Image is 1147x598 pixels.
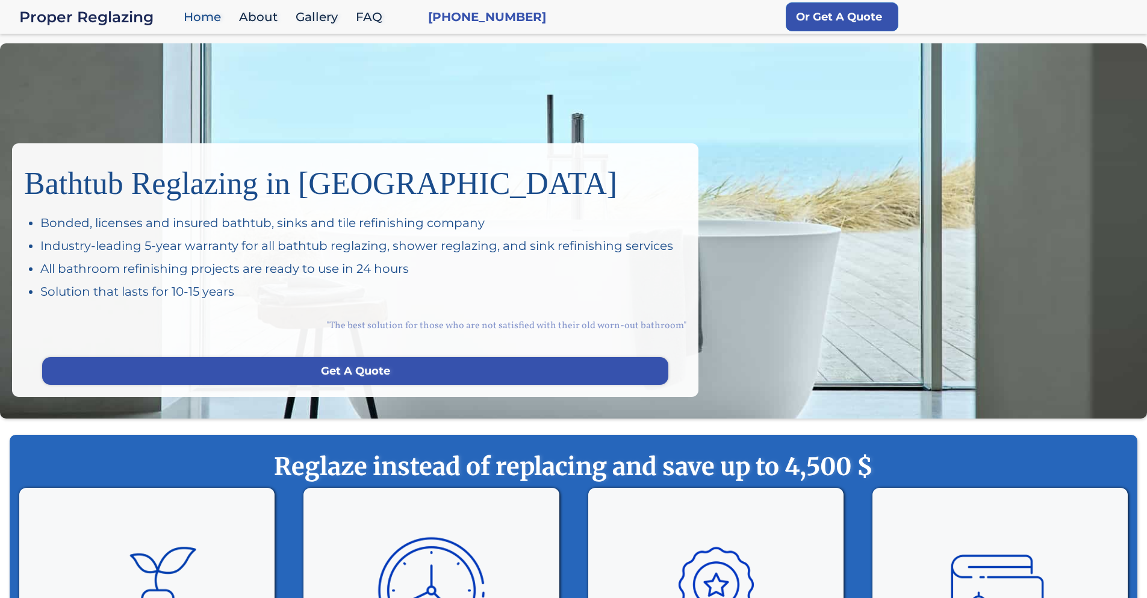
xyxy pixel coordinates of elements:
[42,357,668,385] a: Get A Quote
[24,155,686,202] h1: Bathtub Reglazing in [GEOGRAPHIC_DATA]
[428,8,546,25] a: [PHONE_NUMBER]
[350,4,394,30] a: FAQ
[34,452,1113,482] strong: Reglaze instead of replacing and save up to 4,500 $
[786,2,898,31] a: Or Get A Quote
[24,306,686,345] div: "The best solution for those who are not satisfied with their old worn-out bathroom"
[19,8,178,25] div: Proper Reglazing
[40,237,686,254] div: Industry-leading 5-year warranty for all bathtub reglazing, shower reglazing, and sink refinishin...
[19,8,178,25] a: home
[290,4,350,30] a: Gallery
[233,4,290,30] a: About
[40,283,686,300] div: Solution that lasts for 10-15 years
[40,214,686,231] div: Bonded, licenses and insured bathtub, sinks and tile refinishing company
[178,4,233,30] a: Home
[40,260,686,277] div: All bathroom refinishing projects are ready to use in 24 hours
